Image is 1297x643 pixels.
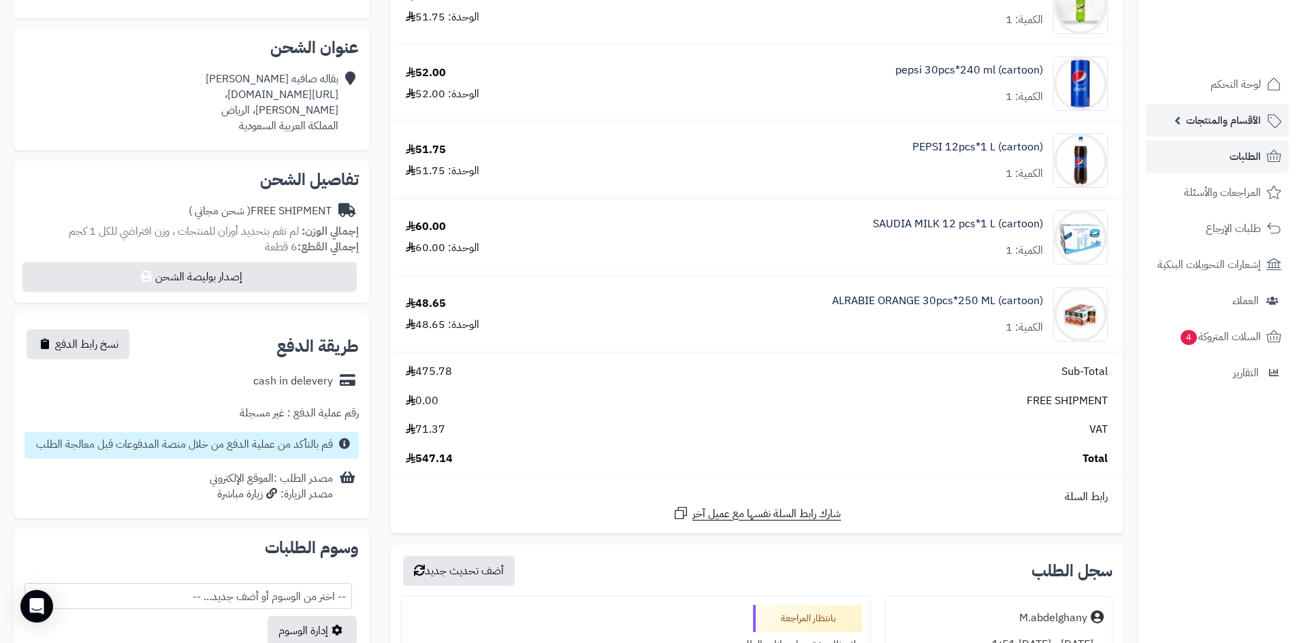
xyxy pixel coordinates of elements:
[403,556,515,586] button: أضف تحديث جديد
[406,296,446,312] div: 48.65
[1204,35,1284,63] img: logo-2.png
[298,239,359,255] strong: إجمالي القطع:
[406,451,453,467] span: 547.14
[406,65,446,81] div: 52.00
[210,487,333,502] div: مصدر الزيارة: زيارة مباشرة
[1006,320,1043,335] div: الكمية: 1
[302,223,359,240] strong: إجمالي الوزن:
[1146,68,1289,101] a: لوحة التحكم
[22,262,357,292] button: إصدار بوليصة الشحن
[406,364,452,380] span: 475.78
[25,583,352,609] span: -- اختر من الوسوم أو أضف جديد... --
[25,39,359,56] h2: عنوان الشحن
[1054,56,1107,111] img: 1747594376-51AM5ZU19WL._AC_SL1500-90x90.jpg
[692,506,841,522] span: شارك رابط السلة نفسها مع عميل آخر
[1146,176,1289,209] a: المراجعات والأسئلة
[673,505,841,522] a: شارك رابط السلة نفسها مع عميل آخر
[1089,422,1108,438] span: VAT
[1233,363,1259,382] span: التقارير
[832,293,1043,309] a: ALRABIE ORANGE 30pcs*250 ML (cartoon)
[1184,183,1261,202] span: المراجعات والأسئلة
[20,590,53,623] div: Open Intercom Messenger
[406,86,479,102] div: الوحدة: 52.00
[873,216,1043,232] a: SAUDIA MILK 12 pcs*1 L (cartoon)
[1027,393,1108,409] span: FREE SHIPMENT
[1054,210,1107,265] img: 1747744811-01316ca4-bdae-4b0a-85ff-47740e91-90x90.jpg
[25,584,351,610] span: -- اختر من الوسوم أو أضف جديد... --
[36,436,333,452] small: قم بالتأكد من عملية الدفع من خلال منصة المدفوعات قبل معالجة الطلب
[1146,284,1289,317] a: العملاء
[1061,364,1108,380] span: Sub-Total
[1019,610,1087,626] div: M.abdelghany
[1146,248,1289,281] a: إشعارات التحويلات البنكية
[753,605,862,632] div: بانتظار المراجعة
[912,139,1043,155] a: PEPSI 12pcs*1 L (cartoon)
[1206,219,1261,238] span: طلبات الإرجاع
[253,374,333,389] div: cash in delevery
[1146,212,1289,245] a: طلبات الإرجاع
[189,203,251,219] span: ( شحن مجاني )
[206,71,338,133] div: بقاله صافيه [PERSON_NAME] [URL][DOMAIN_NAME]، [PERSON_NAME]، الرياض المملكة العربية السعودية
[240,406,359,421] div: رقم عملية الدفع : غير مسجلة
[1157,255,1261,274] span: إشعارات التحويلات البنكية
[1146,320,1289,353] a: السلات المتروكة4
[25,171,359,188] h2: تفاصيل الشحن
[27,329,129,359] button: نسخ رابط الدفع
[1054,133,1107,188] img: 1747594532-18409223-8150-4f06-d44a-9c8685d0-90x90.jpg
[1230,147,1261,166] span: الطلبات
[1054,287,1107,342] img: 1747753193-b629fba5-3101-4607-8c76-c246a9db-90x90.jpg
[406,163,479,179] div: الوحدة: 51.75
[406,10,479,25] div: الوحدة: 51.75
[1186,111,1261,130] span: الأقسام والمنتجات
[276,338,359,355] h2: طريقة الدفع
[406,393,438,409] span: 0.00
[1006,166,1043,182] div: الكمية: 1
[895,63,1043,78] a: pepsi 30pcs*240 ml (cartoon)
[55,336,118,352] span: نسخ رابط الدفع
[1006,89,1043,105] div: الكمية: 1
[1179,327,1261,346] span: السلات المتروكة
[406,219,446,235] div: 60.00
[1006,243,1043,259] div: الكمية: 1
[69,223,299,240] span: لم تقم بتحديد أوزان للمنتجات ، وزن افتراضي للكل 1 كجم
[1031,563,1112,579] h3: سجل الطلب
[1232,291,1259,310] span: العملاء
[1083,451,1108,467] span: Total
[1146,140,1289,173] a: الطلبات
[189,203,332,219] div: FREE SHIPMENT
[1181,330,1197,345] span: 4
[406,142,446,158] div: 51.75
[406,240,479,256] div: الوحدة: 60.00
[1211,75,1261,94] span: لوحة التحكم
[406,317,479,333] div: الوحدة: 48.65
[1006,12,1043,28] div: الكمية: 1
[406,422,445,438] span: 71.37
[210,471,333,502] div: مصدر الطلب :الموقع الإلكتروني
[1146,357,1289,389] a: التقارير
[265,239,359,255] small: 6 قطعة
[25,540,359,556] h2: وسوم الطلبات
[396,489,1118,505] div: رابط السلة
